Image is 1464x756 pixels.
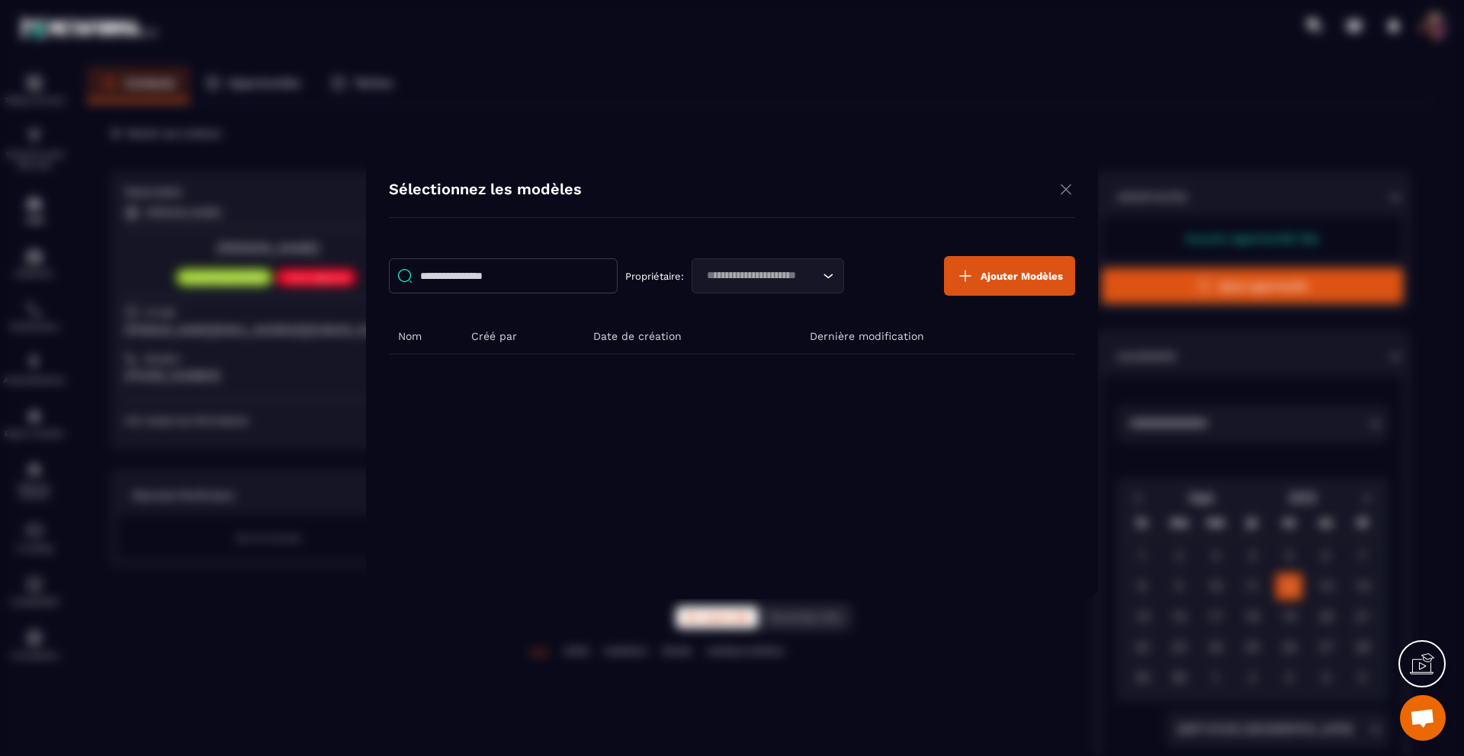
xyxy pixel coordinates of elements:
button: Ajouter Modèles [944,256,1075,296]
th: Créé par [462,319,584,354]
span: Ajouter Modèles [981,271,1063,282]
img: close [1057,180,1075,199]
div: Search for option [692,258,844,293]
p: Propriétaire: [625,271,684,282]
th: Dernière modification [801,319,1075,354]
div: Ouvrir le chat [1400,695,1446,741]
img: plus [956,267,974,285]
th: Nom [389,319,462,354]
th: Date de création [584,319,801,354]
input: Search for option [701,267,819,284]
h4: Sélectionnez les modèles [389,180,582,202]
